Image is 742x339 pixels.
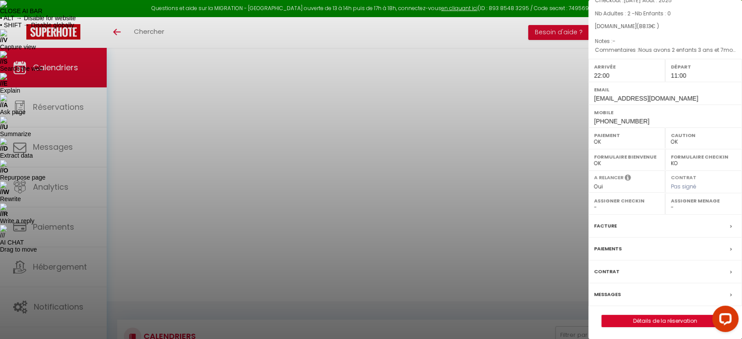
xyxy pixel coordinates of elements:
[594,290,621,299] label: Messages
[594,267,620,276] label: Contrat
[705,302,742,339] iframe: LiveChat chat widget
[602,315,728,327] a: Détails de la réservation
